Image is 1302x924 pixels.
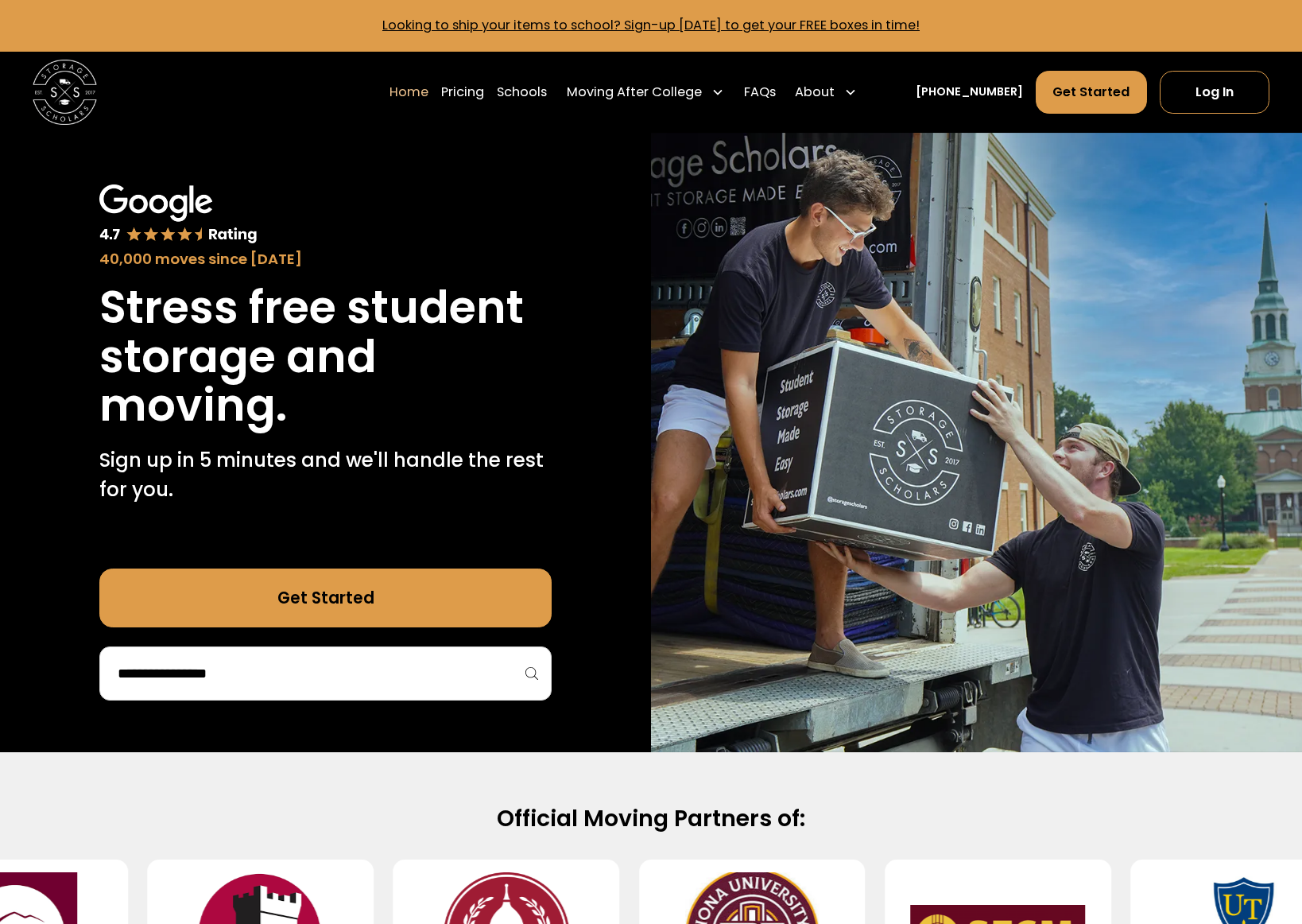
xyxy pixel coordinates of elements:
[916,83,1023,100] a: [PHONE_NUMBER]
[99,248,552,270] div: 40,000 moves since [DATE]
[99,569,552,627] a: Get Started
[1160,71,1269,115] a: Log In
[99,446,552,504] p: Sign up in 5 minutes and we'll handle the rest for you.
[99,184,258,245] img: Google 4.7 star rating
[441,69,484,115] a: Pricing
[99,283,552,430] h1: Stress free student storage and moving.
[789,69,864,115] div: About
[560,69,731,115] div: Moving After College
[744,69,776,115] a: FAQs
[567,83,702,102] div: Moving After College
[795,83,835,102] div: About
[33,60,97,124] a: home
[382,16,920,34] a: Looking to ship your items to school? Sign-up [DATE] to get your FREE boxes in time!
[1036,71,1147,115] a: Get Started
[389,69,428,115] a: Home
[497,69,547,115] a: Schools
[33,60,97,124] img: Storage Scholars main logo
[134,804,1168,833] h2: Official Moving Partners of:
[651,133,1302,752] img: Storage Scholars makes moving and storage easy.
